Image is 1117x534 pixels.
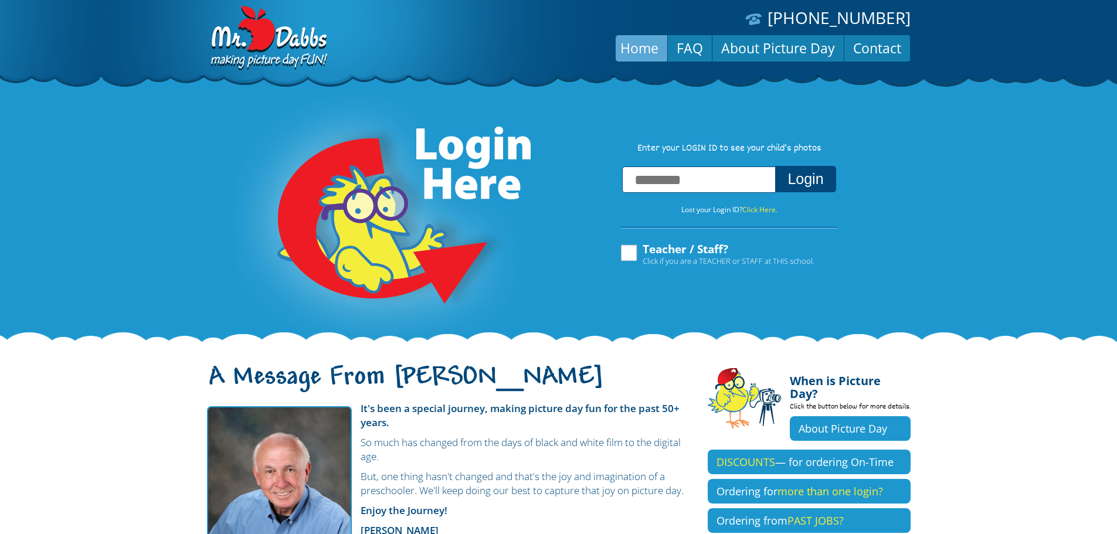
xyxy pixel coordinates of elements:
span: DISCOUNTS [717,455,775,469]
a: Click Here. [742,205,778,215]
a: About Picture Day [790,416,911,441]
button: Login [775,166,836,192]
a: Ordering formore than one login? [708,479,911,504]
a: Contact [844,34,910,62]
a: Home [612,34,667,62]
p: Enter your LOGIN ID to see your child’s photos [609,142,850,155]
span: PAST JOBS? [787,513,844,528]
img: Login Here [233,97,533,343]
img: Dabbs Company [207,6,329,72]
a: [PHONE_NUMBER] [768,6,911,29]
a: FAQ [668,34,712,62]
a: Ordering fromPAST JOBS? [708,508,911,533]
p: But, one thing hasn't changed and that's the joy and imagination of a preschooler. We'll keep doi... [207,470,690,498]
strong: Enjoy the Journey! [361,504,447,517]
p: Click the button below for more details. [790,400,911,416]
h4: When is Picture Day? [790,368,911,400]
h1: A Message From [PERSON_NAME] [207,372,690,397]
p: Lost your Login ID? [609,203,850,216]
p: So much has changed from the days of black and white film to the digital age. [207,436,690,464]
span: more than one login? [778,484,883,498]
strong: It's been a special journey, making picture day fun for the past 50+ years. [361,402,680,429]
span: Click if you are a TEACHER or STAFF at THIS school. [643,255,814,267]
a: DISCOUNTS— for ordering On-Time [708,450,911,474]
a: About Picture Day [712,34,844,62]
label: Teacher / Staff? [619,243,814,266]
